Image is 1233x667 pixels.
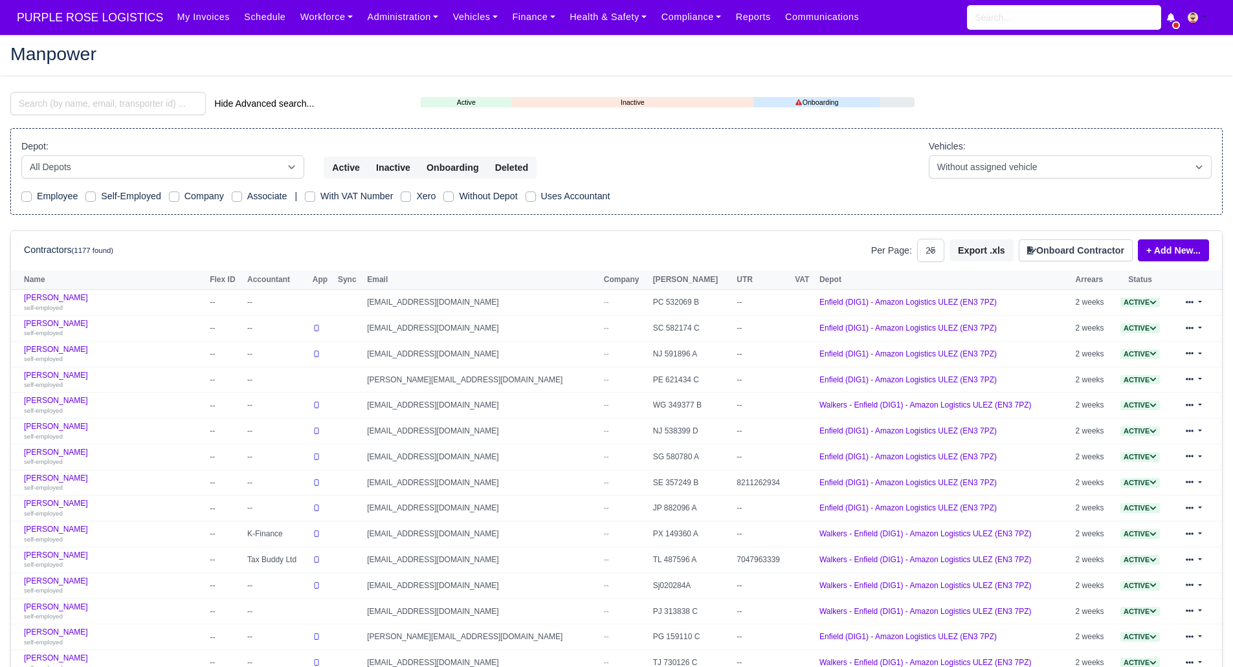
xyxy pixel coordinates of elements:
a: Enfield (DIG1) - Amazon Logistics ULEZ (EN3 7PZ) [819,452,997,461]
a: [PERSON_NAME] self-employed [24,319,203,338]
td: 2 weeks [1072,393,1113,419]
td: 2 weeks [1072,316,1113,342]
td: -- [206,598,244,624]
a: Active [1120,503,1160,512]
small: self-employed [24,536,63,543]
label: Company [184,189,224,204]
td: -- [244,341,309,367]
span: Active [1120,529,1160,539]
td: -- [244,316,309,342]
small: (1177 found) [72,246,114,254]
th: Arrears [1072,270,1113,290]
td: TL 487596 A [650,547,734,573]
span: Active [1120,375,1160,385]
td: SG 580780 A [650,444,734,470]
td: 2 weeks [1072,470,1113,496]
td: 2 weeks [1072,341,1113,367]
td: -- [244,598,309,624]
span: -- [604,632,609,641]
a: Active [1120,375,1160,384]
a: Enfield (DIG1) - Amazon Logistics ULEZ (EN3 7PZ) [819,632,997,641]
td: Tax Buddy Ltd [244,547,309,573]
a: Walkers - Enfield (DIG1) - Amazon Logistics ULEZ (EN3 7PZ) [819,529,1032,538]
td: 2 weeks [1072,496,1113,521]
button: Onboard Contractor [1019,239,1133,261]
td: [EMAIL_ADDRESS][DOMAIN_NAME] [364,521,601,547]
a: [PERSON_NAME] self-employed [24,628,203,646]
a: [PERSON_NAME] self-employed [24,396,203,415]
span: -- [604,400,609,410]
td: -- [733,573,792,598]
small: self-employed [24,355,63,362]
td: -- [733,521,792,547]
label: Associate [247,189,287,204]
td: [EMAIL_ADDRESS][DOMAIN_NAME] [364,547,601,573]
span: -- [604,478,609,487]
td: 2 weeks [1072,290,1113,316]
label: Depot: [21,139,49,154]
td: 2 weeks [1072,444,1113,470]
a: Vehicles [446,5,505,30]
a: Enfield (DIG1) - Amazon Logistics ULEZ (EN3 7PZ) [819,503,997,512]
a: Active [1120,632,1160,641]
th: [PERSON_NAME] [650,270,734,290]
td: [EMAIL_ADDRESS][DOMAIN_NAME] [364,290,601,316]
td: -- [206,470,244,496]
a: Compliance [654,5,729,30]
td: [EMAIL_ADDRESS][DOMAIN_NAME] [364,341,601,367]
span: Active [1120,478,1160,488]
td: PG 159110 C [650,624,734,650]
span: Active [1120,555,1160,565]
th: Sync [335,270,364,290]
td: [PERSON_NAME][EMAIL_ADDRESS][DOMAIN_NAME] [364,367,601,393]
a: Finance [505,5,562,30]
td: 2 weeks [1072,598,1113,624]
div: + Add New... [1133,239,1209,261]
a: [PERSON_NAME] self-employed [24,602,203,621]
td: [EMAIL_ADDRESS][DOMAIN_NAME] [364,470,601,496]
span: -- [604,426,609,435]
a: Workforce [293,5,361,30]
button: Deleted [487,157,537,179]
button: Onboarding [418,157,487,179]
td: -- [244,573,309,598]
th: Company [601,270,650,290]
input: Search... [967,5,1161,30]
iframe: Chat Widget [1168,605,1233,667]
span: -- [604,503,609,512]
span: -- [604,349,609,358]
td: -- [206,521,244,547]
a: My Invoices [170,5,237,30]
a: [PERSON_NAME] self-employed [24,422,203,441]
label: Uses Accountant [541,189,610,204]
td: -- [206,496,244,521]
td: -- [244,496,309,521]
td: -- [244,290,309,316]
span: -- [604,323,609,333]
td: Sj020284A [650,573,734,598]
a: Active [1120,323,1160,333]
a: Enfield (DIG1) - Amazon Logistics ULEZ (EN3 7PZ) [819,375,997,384]
td: -- [733,496,792,521]
td: [EMAIL_ADDRESS][DOMAIN_NAME] [364,598,601,624]
a: Walkers - Enfield (DIG1) - Amazon Logistics ULEZ (EN3 7PZ) [819,658,1032,667]
td: -- [733,316,792,342]
a: Active [1120,298,1160,307]
td: SC 582174 C [650,316,734,342]
a: Reports [729,5,778,30]
td: [EMAIL_ADDRESS][DOMAIN_NAME] [364,573,601,598]
span: -- [604,658,609,667]
td: 7047963339 [733,547,792,573]
td: -- [733,598,792,624]
label: With VAT Number [320,189,393,204]
button: Inactive [368,157,419,179]
th: Flex ID [206,270,244,290]
a: Walkers - Enfield (DIG1) - Amazon Logistics ULEZ (EN3 7PZ) [819,607,1032,616]
td: NJ 538399 D [650,419,734,444]
td: -- [206,624,244,650]
span: | [294,191,297,201]
a: Walkers - Enfield (DIG1) - Amazon Logistics ULEZ (EN3 7PZ) [819,581,1032,590]
a: Active [1120,658,1160,667]
td: -- [206,316,244,342]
